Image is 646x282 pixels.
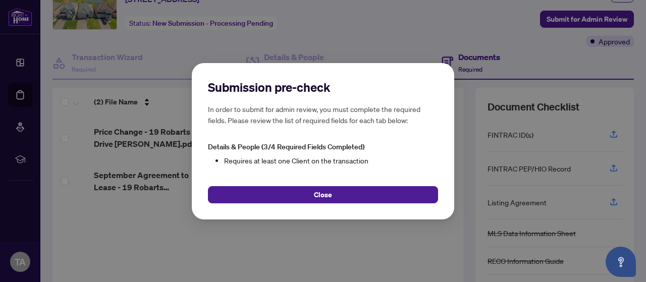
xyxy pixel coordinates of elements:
span: Close [314,186,332,202]
span: Details & People (3/4 Required Fields Completed) [208,142,364,151]
h2: Submission pre-check [208,79,438,95]
li: Requires at least one Client on the transaction [224,154,438,165]
h5: In order to submit for admin review, you must complete the required fields. Please review the lis... [208,103,438,126]
button: Open asap [606,247,636,277]
button: Close [208,186,438,203]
